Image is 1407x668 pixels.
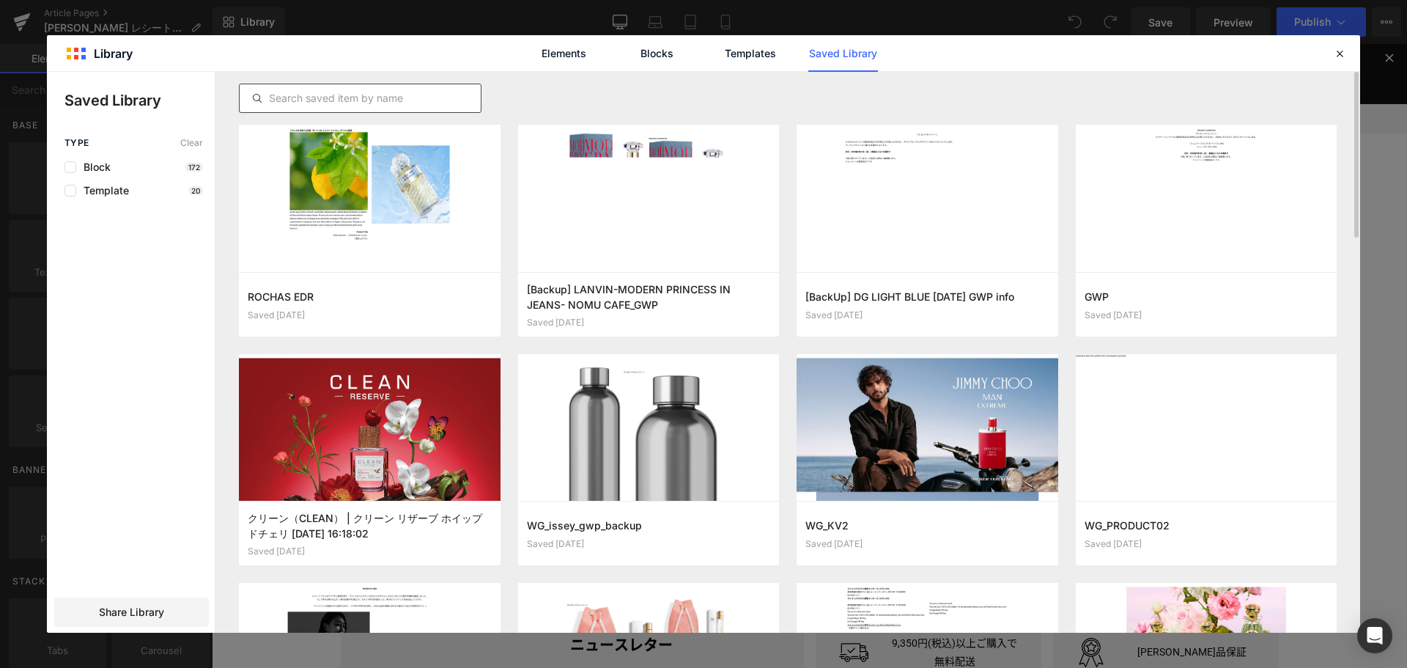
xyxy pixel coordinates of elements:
a: 新製品 [488,100,519,126]
span: › [158,139,160,149]
img: Icon_Quality.svg [865,594,894,623]
a: お問い合わせ [251,67,330,83]
span: ラトリエ デ パルファム 公式オンラインストア [163,139,345,149]
a: 限定品/キット・コフレ [363,100,470,126]
h3: WG_PRODUCT02 [1085,518,1329,533]
img: Icon_Heart_Empty.svg [997,70,1005,79]
a: ホーム [129,139,155,149]
h3: WG_KV2 [805,518,1049,533]
img: ラトリエ デ パルファム 公式オンラインストア [129,104,246,122]
a: 最新情報 [616,100,657,126]
a: Blocks [622,35,692,72]
div: Saved [DATE] [1085,539,1329,549]
p: 9,350円(税込)以上ご購入で無料配送 [680,590,806,626]
h3: [Backup] LANVIN-MODERN PRINCESS IN JEANS- NOMU CAFE_GWP [527,282,771,312]
p: [PERSON_NAME]品保証 [917,599,1044,617]
div: Saved [DATE] [805,310,1049,320]
a: ギフトガイド [536,100,598,126]
span: Type [64,138,89,148]
span: お気に入り [1014,67,1058,83]
div: Saved [DATE] [248,310,492,320]
h3: ROCHAS EDR [248,289,492,304]
p: Saved Library [64,89,215,111]
p: Start building your page [182,265,1014,283]
span: Template [76,185,129,197]
img: Icon_ShoppingGuide.svg [138,68,151,81]
img: Icon_Search.svg [1020,104,1036,120]
a: ブランドから探す [264,100,346,126]
p: or Drag & Drop elements from left sidebar [182,485,1014,496]
h4: ニュースレター [251,589,569,614]
a: Elements [529,35,599,72]
span: ログイン [935,67,970,83]
img: Icon_Email.svg [259,71,268,78]
span: Block [76,161,111,173]
div: Open Intercom Messenger [1357,618,1392,653]
span: お問い合わせ [277,67,330,83]
span: Clear [180,138,203,148]
img: Icon_User.svg [917,67,926,83]
a: Explore Template [532,444,664,474]
a: ログイン [909,67,970,83]
a: ショップリスト [784,100,856,126]
div: Saved [DATE] [527,539,771,549]
a: [PERSON_NAME]休業期間のお届けおよびお問い合わせについて [472,32,723,43]
h3: GWP [1085,289,1329,304]
p: [全製品対象] ご購入で選べるサンプル2点プレゼント！ [15,15,1181,45]
h3: [BackUp] DG LIGHT BLUE [DATE] GWP info [805,289,1049,304]
img: Icon_Cart.svg [1051,105,1067,121]
a: カテゴリーから探す [674,100,767,126]
span: ショッピングガイド [160,67,239,83]
input: 検索 [895,98,1042,128]
p: 20 [188,186,203,195]
div: Saved [DATE] [805,539,1049,549]
h3: WG_issey_gwp_backup [527,518,771,533]
div: Saved [DATE] [527,318,771,328]
a: ショッピングガイド [129,67,239,83]
nav: breadcrumbs [129,136,345,152]
p: 172 [185,163,203,172]
div: Saved [DATE] [1085,310,1329,320]
h3: クリーン（CLEAN） | クリーン リザーブ ホイップドチェリ [DATE] 16:18:02 [248,510,492,540]
img: Icon_Shipping.svg [627,594,657,623]
a: Templates [715,35,785,72]
a: Saved Library [808,35,878,72]
span: Share Library [99,605,164,620]
div: Saved [DATE] [248,546,492,557]
input: Search saved item by name [240,89,481,107]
